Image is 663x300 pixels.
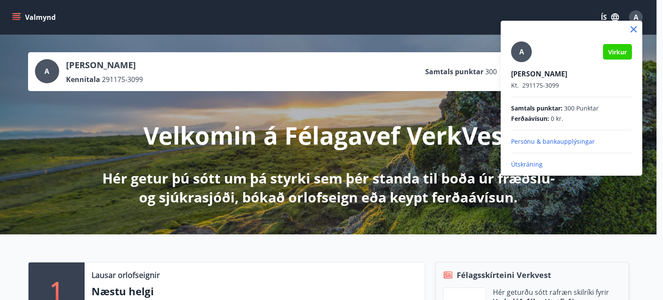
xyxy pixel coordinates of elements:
[511,104,562,113] span: Samtals punktar :
[551,114,563,123] span: 0 kr.
[511,137,632,146] p: Persónu & bankaupplýsingar
[511,81,519,89] span: Kt.
[519,47,524,57] span: A
[608,48,627,56] span: Virkur
[511,114,549,123] span: Ferðaávísun :
[564,104,599,113] span: 300 Punktar
[511,81,632,90] p: 291175-3099
[511,69,632,79] p: [PERSON_NAME]
[511,160,632,169] p: Útskráning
